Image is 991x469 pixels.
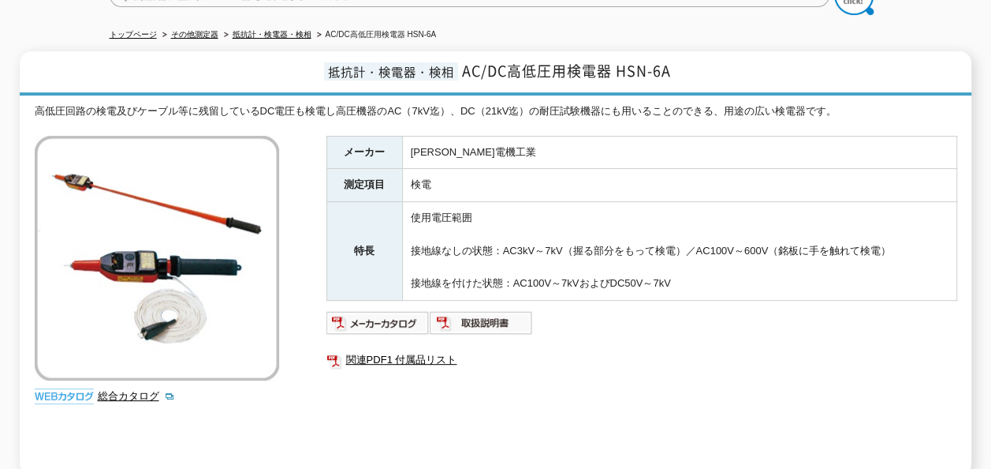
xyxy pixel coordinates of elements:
[430,321,533,332] a: 取扱説明書
[324,62,458,81] span: 抵抗計・検電器・検相
[402,169,956,202] td: 検電
[35,103,957,120] div: 高低圧回路の検電及びケーブル等に残留しているDC電圧も検電し高圧機器のAC（7kV迄）、DC（21kV迄）の耐圧試験機器にも用いることのできる、用途の広い検電器です。
[314,27,437,43] li: AC/DC高低圧用検電器 HSN-6A
[326,136,402,169] th: メーカー
[326,169,402,202] th: 測定項目
[233,30,311,39] a: 抵抗計・検電器・検相
[462,60,671,81] span: AC/DC高低圧用検電器 HSN-6A
[326,310,430,336] img: メーカーカタログ
[326,321,430,332] a: メーカーカタログ
[171,30,218,39] a: その他測定器
[326,202,402,301] th: 特長
[326,350,957,370] a: 関連PDF1 付属品リスト
[402,202,956,301] td: 使用電圧範囲 接地線なしの状態：AC3kV～7kV（握る部分をもって検電）／AC100V～600V（銘板に手を触れて検電） 接地線を付けた状態：AC100V～7kVおよびDC50V～7kV
[35,388,94,404] img: webカタログ
[430,310,533,336] img: 取扱説明書
[402,136,956,169] td: [PERSON_NAME]電機工業
[35,136,279,381] img: AC/DC高低圧用検電器 HSN-6A
[98,390,175,402] a: 総合カタログ
[110,30,157,39] a: トップページ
